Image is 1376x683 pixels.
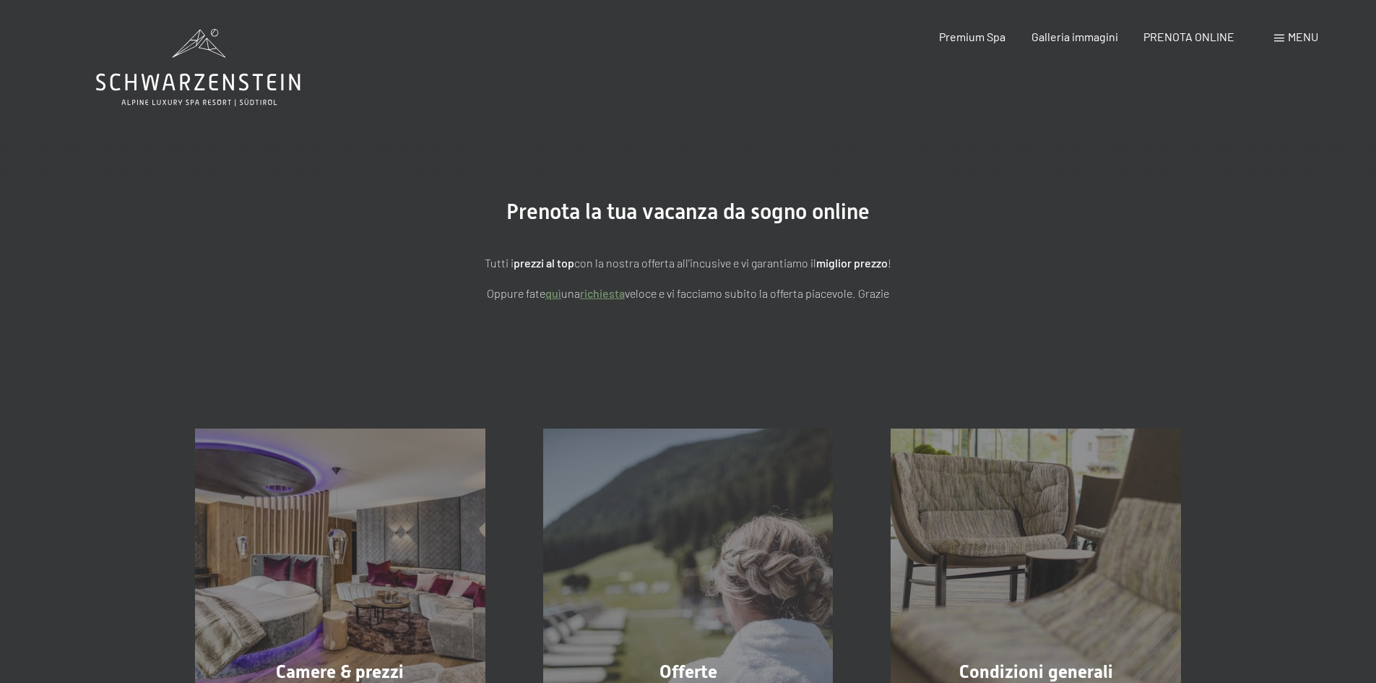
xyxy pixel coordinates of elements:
strong: prezzi al top [514,256,574,270]
p: Oppure fate una veloce e vi facciamo subito la offerta piacevole. Grazie [327,284,1050,303]
strong: miglior prezzo [816,256,888,270]
span: Camere & prezzi [276,661,404,682]
span: Condizioni generali [959,661,1113,682]
a: richiesta [580,286,625,300]
a: PRENOTA ONLINE [1143,30,1234,43]
a: quì [545,286,561,300]
span: Offerte [659,661,717,682]
a: Galleria immagini [1031,30,1118,43]
p: Tutti i con la nostra offerta all'incusive e vi garantiamo il ! [327,254,1050,272]
span: Prenota la tua vacanza da sogno online [506,199,870,224]
span: Menu [1288,30,1318,43]
a: Premium Spa [939,30,1005,43]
